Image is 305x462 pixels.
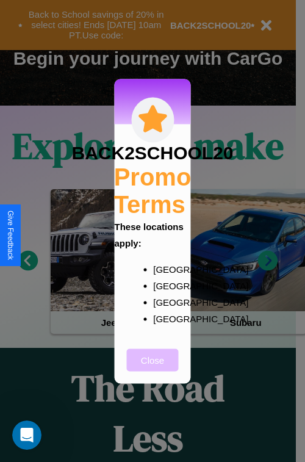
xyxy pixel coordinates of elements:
iframe: Intercom live chat [12,420,41,450]
b: These locations apply: [115,221,184,248]
h2: Promo Terms [114,163,192,218]
h3: BACK2SCHOOL20 [71,142,233,163]
p: [GEOGRAPHIC_DATA] [153,310,176,327]
p: [GEOGRAPHIC_DATA] [153,277,176,294]
p: [GEOGRAPHIC_DATA] [153,294,176,310]
div: Give Feedback [6,211,15,260]
button: Close [127,348,179,371]
p: [GEOGRAPHIC_DATA] [153,261,176,277]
